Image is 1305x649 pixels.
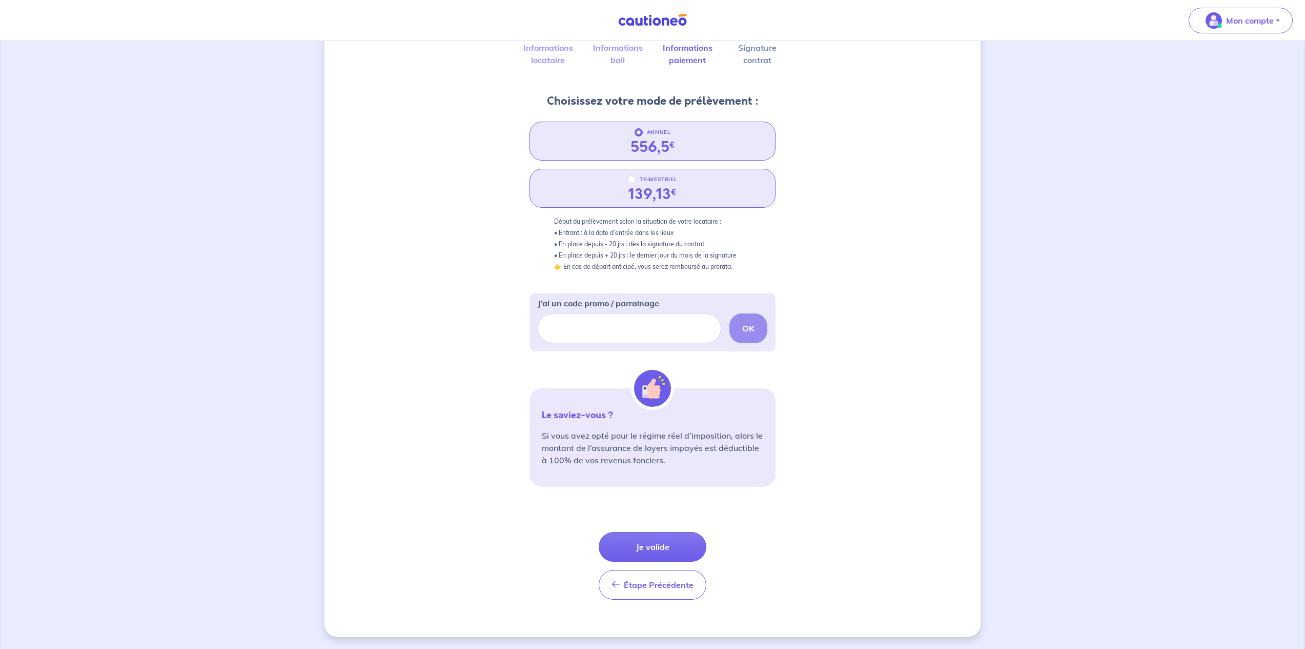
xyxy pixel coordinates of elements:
sup: € [671,186,677,198]
img: illu_alert_hand.svg [634,370,671,407]
img: Cautioneo [614,14,691,27]
button: illu_account_valid_menu.svgMon compte [1189,8,1293,33]
label: Signature contrat [747,44,767,64]
button: Étape Précédente [599,570,706,600]
p: ANNUEL [647,126,671,139]
button: Je valide [599,532,706,562]
img: illu_account_valid_menu.svg [1206,12,1222,29]
div: 139,13 [628,186,677,203]
span: Étape Précédente [624,580,694,590]
h3: Choisissez votre mode de prélèvement : [547,93,759,109]
label: Informations locataire [538,44,558,64]
label: Informations paiement [677,44,698,64]
p: Si vous avez opté pour le régime réel d’imposition, alors le montant de l’assurance de loyers imp... [542,429,763,466]
sup: € [669,139,675,151]
p: Le saviez-vous ? [542,409,763,421]
p: Mon compte [1226,14,1274,27]
label: Informations bail [607,44,628,64]
p: Début du prélèvement selon la situation de votre locataire : • Entrant : à la date d’entrée dans ... [554,216,751,272]
div: 556,5 [630,139,675,156]
p: TRIMESTRIEL [640,173,678,186]
p: J’ai un code promo / parrainage [538,297,659,309]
